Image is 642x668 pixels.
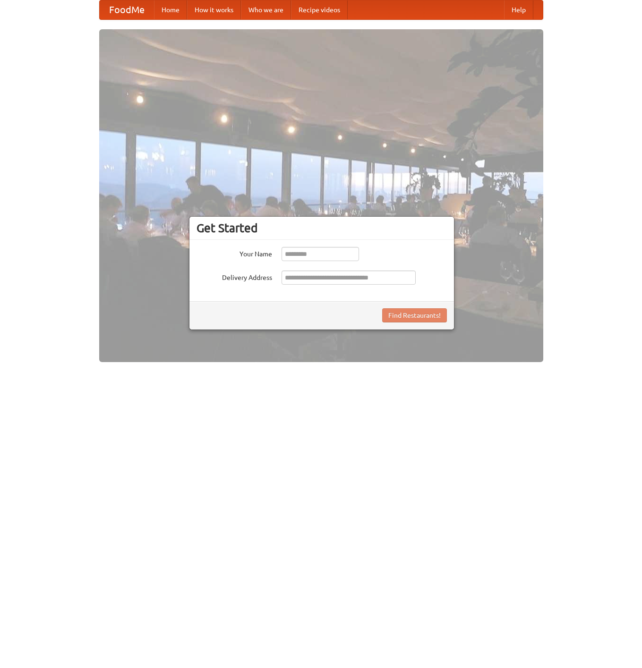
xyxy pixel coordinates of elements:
[100,0,154,19] a: FoodMe
[154,0,187,19] a: Home
[382,308,447,322] button: Find Restaurants!
[197,247,272,259] label: Your Name
[197,221,447,235] h3: Get Started
[241,0,291,19] a: Who we are
[291,0,348,19] a: Recipe videos
[187,0,241,19] a: How it works
[197,271,272,282] label: Delivery Address
[504,0,533,19] a: Help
